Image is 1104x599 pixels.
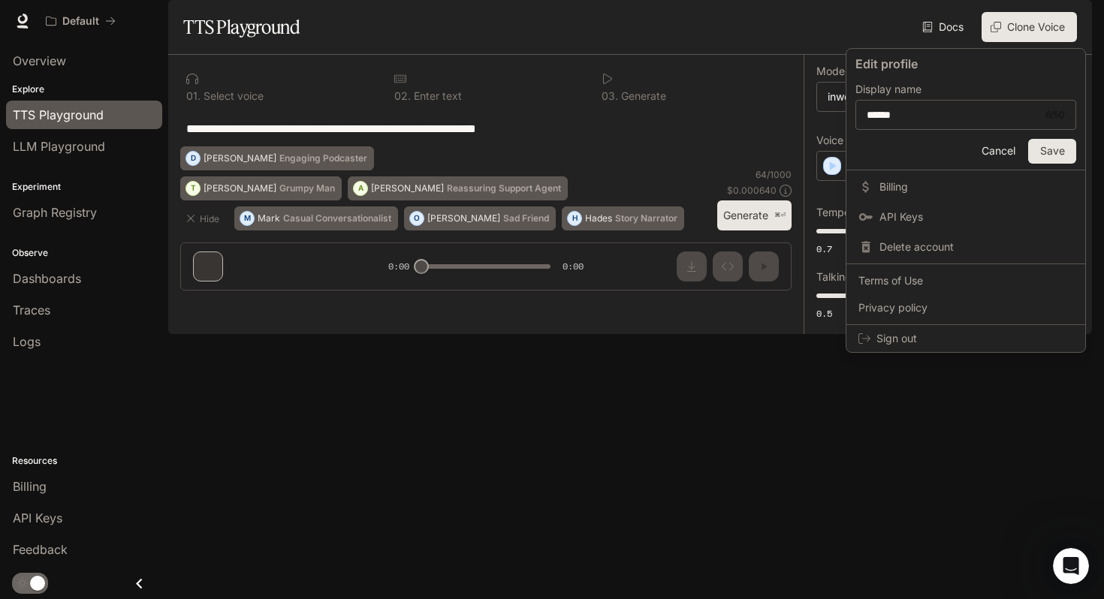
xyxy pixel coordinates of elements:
span: Sign out [876,331,1073,346]
a: API Keys [849,203,1082,230]
div: Sign out [846,325,1085,352]
span: Privacy policy [858,300,1073,315]
div: 6 / 50 [1045,107,1065,122]
a: Privacy policy [849,294,1082,321]
iframe: Intercom live chat [1053,548,1089,584]
span: Delete account [879,239,1073,254]
a: Terms of Use [849,267,1082,294]
a: Billing [849,173,1082,200]
span: Terms of Use [858,273,1073,288]
span: Billing [879,179,1073,194]
p: Edit profile [855,55,1076,73]
p: Display name [855,84,922,95]
span: API Keys [879,209,1073,224]
div: Delete account [849,233,1082,260]
button: Save [1028,139,1076,164]
button: Cancel [974,139,1022,164]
